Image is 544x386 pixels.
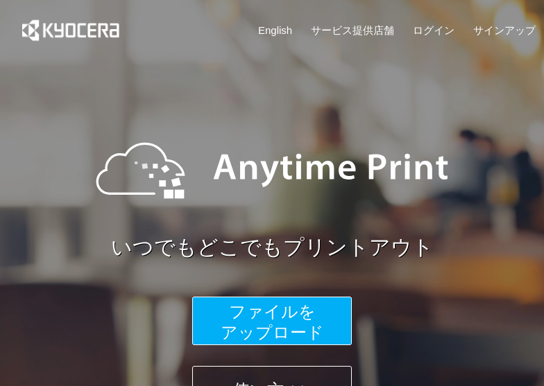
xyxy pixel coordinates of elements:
a: English [258,23,292,37]
span: ファイルを ​​アップロード [221,302,324,342]
button: ファイルを​​アップロード [192,297,352,345]
a: サービス提供店舗 [311,23,394,37]
a: サインアップ [473,23,536,37]
a: ログイン [413,23,454,37]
